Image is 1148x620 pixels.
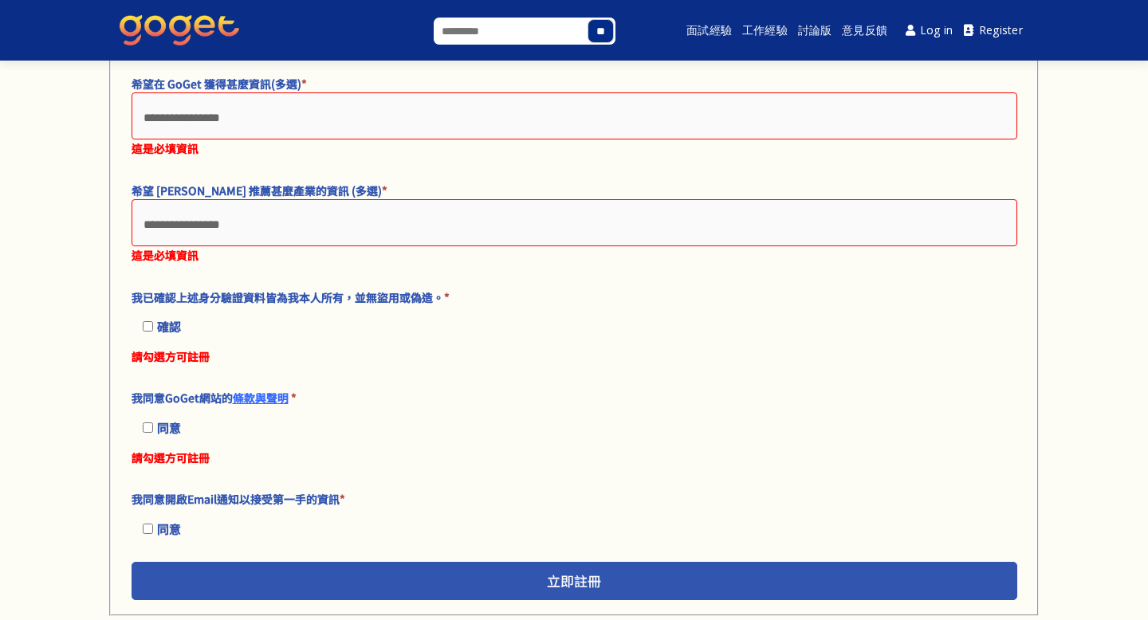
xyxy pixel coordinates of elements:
[132,562,1017,600] button: 立即註冊
[132,449,1009,466] label: 請勾選方可註冊
[740,5,790,56] a: 工作經驗
[900,13,959,49] a: Log in
[132,139,1009,157] label: 這是必填資訊
[132,490,1009,508] label: 我同意開啟Email通知以接受第一手的資訊
[143,524,153,534] input: 同意
[157,318,181,335] span: 確認
[233,390,289,406] a: 條款與聲明
[132,389,1009,406] label: 我同意GoGet網站的
[132,75,1009,92] label: 希望在 GoGet 獲得甚麼資訊(多選)
[143,321,153,332] input: 確認
[157,419,181,436] span: 同意
[796,5,834,56] a: 討論版
[684,5,734,56] a: 面試經驗
[132,246,1009,264] label: 這是必填資訊
[132,288,1009,306] label: 我已確認上述身分驗證資料皆為我本人所有，並無盜用或偽造。
[132,347,1009,365] label: 請勾選方可註冊
[657,5,1028,56] nav: Main menu
[157,520,181,537] span: 同意
[839,5,890,56] a: 意見反饋
[132,182,1009,199] label: 希望 [PERSON_NAME] 推薦甚麼產業的資訊 (多選)
[958,13,1028,49] a: Register
[120,15,239,45] img: GoGet
[143,422,153,433] input: 同意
